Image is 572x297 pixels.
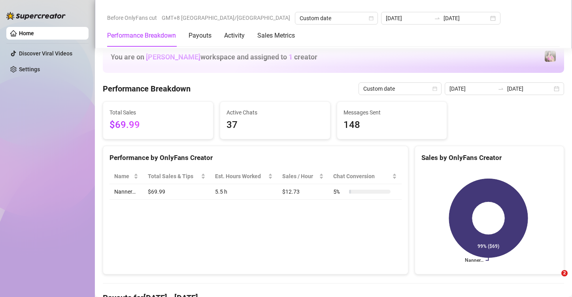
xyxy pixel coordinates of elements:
[109,152,402,163] div: Performance by OnlyFans Creator
[363,83,437,95] span: Custom date
[289,53,293,61] span: 1
[146,53,200,61] span: [PERSON_NAME]
[143,169,210,184] th: Total Sales & Tips
[386,14,431,23] input: Start date
[434,15,440,21] span: swap-right
[19,30,34,36] a: Home
[545,270,564,289] iframe: Intercom live chat
[19,66,40,72] a: Settings
[215,172,266,181] div: Est. Hours Worked
[344,118,441,133] span: 148
[545,51,556,62] img: Nanner
[449,84,495,93] input: Start date
[143,184,210,200] td: $69.99
[282,172,317,181] span: Sales / Hour
[561,270,568,276] span: 2
[300,12,373,24] span: Custom date
[328,169,402,184] th: Chat Conversion
[278,184,328,200] td: $12.73
[333,172,391,181] span: Chat Conversion
[507,84,552,93] input: End date
[107,12,157,24] span: Before OnlyFans cut
[109,108,207,117] span: Total Sales
[6,12,66,20] img: logo-BBDzfeDw.svg
[189,31,211,40] div: Payouts
[162,12,290,24] span: GMT+8 [GEOGRAPHIC_DATA]/[GEOGRAPHIC_DATA]
[114,172,132,181] span: Name
[109,184,143,200] td: Nanner…
[111,53,317,61] h1: You are on workspace and assigned to creator
[210,184,278,200] td: 5.5 h
[109,169,143,184] th: Name
[227,118,324,133] span: 37
[109,118,207,133] span: $69.99
[498,86,504,92] span: to
[444,14,489,23] input: End date
[434,15,440,21] span: to
[224,31,245,40] div: Activity
[278,169,328,184] th: Sales / Hour
[369,16,374,21] span: calendar
[227,108,324,117] span: Active Chats
[421,152,557,163] div: Sales by OnlyFans Creator
[333,187,346,196] span: 5 %
[257,31,295,40] div: Sales Metrics
[432,86,437,91] span: calendar
[19,50,72,57] a: Discover Viral Videos
[498,86,504,92] span: swap-right
[103,83,191,94] h4: Performance Breakdown
[107,31,176,40] div: Performance Breakdown
[464,258,483,263] text: Nanner…
[148,172,199,181] span: Total Sales & Tips
[344,108,441,117] span: Messages Sent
